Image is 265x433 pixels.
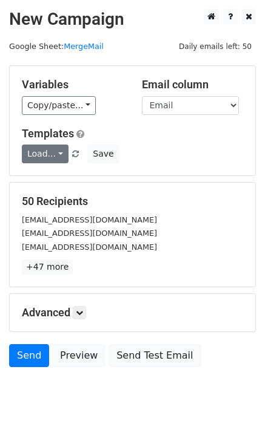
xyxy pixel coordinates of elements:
[52,344,106,367] a: Preview
[64,42,104,51] a: MergeMail
[22,145,69,163] a: Load...
[22,229,157,238] small: [EMAIL_ADDRESS][DOMAIN_NAME]
[9,344,49,367] a: Send
[9,42,104,51] small: Google Sheet:
[175,40,256,53] span: Daily emails left: 50
[87,145,119,163] button: Save
[22,127,74,140] a: Templates
[175,42,256,51] a: Daily emails left: 50
[22,306,243,319] h5: Advanced
[22,215,157,224] small: [EMAIL_ADDRESS][DOMAIN_NAME]
[22,96,96,115] a: Copy/paste...
[22,195,243,208] h5: 50 Recipients
[22,259,73,275] a: +47 more
[109,344,201,367] a: Send Test Email
[142,78,244,91] h5: Email column
[22,78,124,91] h5: Variables
[9,9,256,30] h2: New Campaign
[22,243,157,252] small: [EMAIL_ADDRESS][DOMAIN_NAME]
